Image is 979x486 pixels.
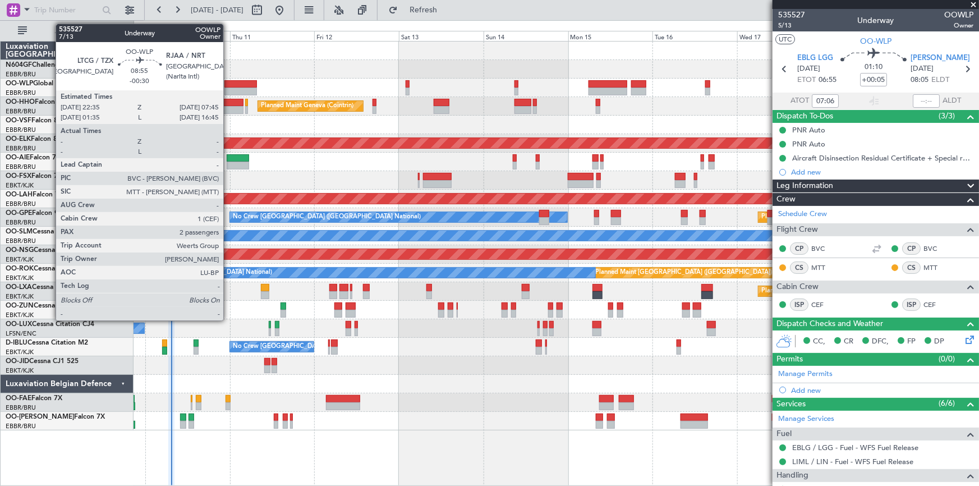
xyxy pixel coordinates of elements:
[943,95,961,107] span: ALDT
[484,31,568,41] div: Sun 14
[811,263,836,273] a: MTT
[6,228,33,235] span: OO-SLM
[776,110,833,123] span: Dispatch To-Dos
[6,358,29,365] span: OO-JID
[6,181,34,190] a: EBKT/KJK
[12,22,122,40] button: All Aircraft
[6,340,27,346] span: D-IBLU
[6,321,94,328] a: OO-LUXCessna Citation CJ4
[6,80,71,87] a: OO-WLPGlobal 5500
[6,348,34,356] a: EBKT/KJK
[792,125,825,135] div: PNR Auto
[792,443,918,452] a: EBLG / LGG - Fuel - WFS Fuel Release
[6,163,36,171] a: EBBR/BRU
[6,414,105,420] a: OO-[PERSON_NAME]Falcon 7X
[6,136,62,143] a: OO-ELKFalcon 8X
[145,31,230,41] div: Wed 10
[148,98,284,114] div: AOG Maint [US_STATE] ([GEOGRAPHIC_DATA])
[860,35,891,47] span: OO-WLP
[230,31,315,41] div: Thu 11
[939,353,955,365] span: (0/0)
[939,397,955,409] span: (6/6)
[6,70,36,79] a: EBBR/BRU
[6,292,34,301] a: EBKT/KJK
[819,75,836,86] span: 06:55
[6,154,30,161] span: OO-AIE
[6,358,79,365] a: OO-JIDCessna CJ1 525
[844,336,853,347] span: CR
[790,95,809,107] span: ATOT
[858,15,894,27] div: Underway
[6,340,88,346] a: D-IBLUCessna Citation M2
[6,80,33,87] span: OO-WLP
[6,274,34,282] a: EBKT/KJK
[939,110,955,122] span: (3/3)
[811,300,836,310] a: CEF
[6,117,31,124] span: OO-VSF
[6,200,36,208] a: EBBR/BRU
[6,265,34,272] span: OO-ROK
[314,31,399,41] div: Fri 12
[778,414,834,425] a: Manage Services
[6,422,36,430] a: EBBR/BRU
[6,228,95,235] a: OO-SLMCessna Citation XLS
[6,126,36,134] a: EBBR/BRU
[6,247,96,254] a: OO-NSGCessna Citation CJ4
[6,136,31,143] span: OO-ELK
[6,154,61,161] a: OO-AIEFalcon 7X
[6,366,34,375] a: EBKT/KJK
[776,180,833,192] span: Leg Information
[944,9,973,21] span: OOWLP
[6,107,36,116] a: EBBR/BRU
[911,53,970,64] span: [PERSON_NAME]
[6,414,74,420] span: OO-[PERSON_NAME]
[811,244,836,254] a: BVC
[761,283,938,300] div: Planned Maint [GEOGRAPHIC_DATA] ([GEOGRAPHIC_DATA])
[29,27,118,35] span: All Aircraft
[737,31,822,41] div: Wed 17
[6,302,96,309] a: OO-ZUNCessna Citation CJ4
[6,99,66,106] a: OO-HHOFalcon 8X
[778,9,805,21] span: 535527
[6,210,32,217] span: OO-GPE
[6,302,34,309] span: OO-ZUN
[6,311,34,319] a: EBKT/KJK
[778,369,833,380] a: Manage Permits
[6,191,33,198] span: OO-LAH
[191,5,243,15] span: [DATE] - [DATE]
[776,318,883,331] span: Dispatch Checks and Weather
[6,284,32,291] span: OO-LXA
[944,21,973,30] span: Owner
[790,242,808,255] div: CP
[568,31,653,41] div: Mon 15
[872,336,889,347] span: DFC,
[6,144,36,153] a: EBBR/BRU
[6,173,31,180] span: OO-FSX
[791,386,973,395] div: Add new
[792,153,973,163] div: Aircraft Disinsection Residual Certificate + Special request
[813,336,825,347] span: CC,
[776,469,808,482] span: Handling
[776,353,803,366] span: Permits
[775,34,795,44] button: UTC
[923,244,949,254] a: BVC
[400,6,447,14] span: Refresh
[934,336,944,347] span: DP
[233,338,421,355] div: No Crew [GEOGRAPHIC_DATA] ([GEOGRAPHIC_DATA] National)
[797,53,833,64] span: EBLG LGG
[6,321,32,328] span: OO-LUX
[6,62,80,68] a: N604GFChallenger 604
[6,210,99,217] a: OO-GPEFalcon 900EX EASy II
[6,173,62,180] a: OO-FSXFalcon 7X
[34,2,99,19] input: Trip Number
[776,281,819,294] span: Cabin Crew
[797,75,816,86] span: ETOT
[596,264,773,281] div: Planned Maint [GEOGRAPHIC_DATA] ([GEOGRAPHIC_DATA])
[6,218,36,227] a: EBBR/BRU
[761,209,964,226] div: Planned Maint [GEOGRAPHIC_DATA] ([GEOGRAPHIC_DATA] National)
[812,94,839,108] input: --:--
[776,398,806,411] span: Services
[6,395,62,402] a: OO-FAEFalcon 7X
[797,63,820,75] span: [DATE]
[6,255,34,264] a: EBKT/KJK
